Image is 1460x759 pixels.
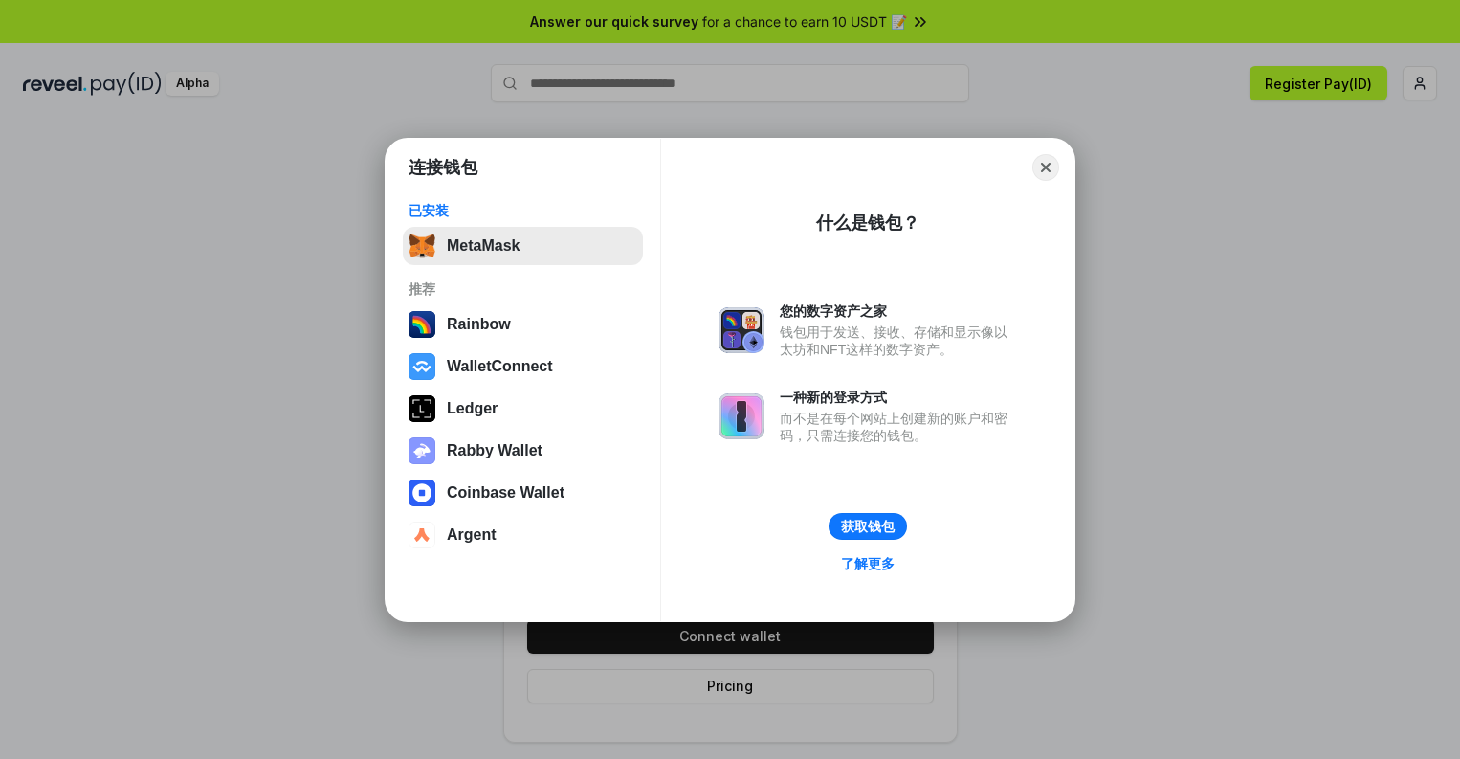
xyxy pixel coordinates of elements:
button: Rabby Wallet [403,432,643,470]
div: Ledger [447,400,498,417]
img: svg+xml,%3Csvg%20fill%3D%22none%22%20height%3D%2233%22%20viewBox%3D%220%200%2035%2033%22%20width%... [409,233,435,259]
button: 获取钱包 [829,513,907,540]
button: Ledger [403,390,643,428]
div: 而不是在每个网站上创建新的账户和密码，只需连接您的钱包。 [780,410,1017,444]
button: Close [1032,154,1059,181]
div: WalletConnect [447,358,553,375]
h1: 连接钱包 [409,156,477,179]
button: MetaMask [403,227,643,265]
div: 一种新的登录方式 [780,389,1017,406]
button: WalletConnect [403,347,643,386]
img: svg+xml,%3Csvg%20width%3D%2228%22%20height%3D%2228%22%20viewBox%3D%220%200%2028%2028%22%20fill%3D... [409,522,435,548]
a: 了解更多 [830,551,906,576]
img: svg+xml,%3Csvg%20xmlns%3D%22http%3A%2F%2Fwww.w3.org%2F2000%2Fsvg%22%20fill%3D%22none%22%20viewBox... [719,307,764,353]
div: 获取钱包 [841,518,895,535]
button: Coinbase Wallet [403,474,643,512]
img: svg+xml,%3Csvg%20width%3D%22120%22%20height%3D%22120%22%20viewBox%3D%220%200%20120%20120%22%20fil... [409,311,435,338]
div: Argent [447,526,497,544]
button: Argent [403,516,643,554]
div: 什么是钱包？ [816,212,919,234]
img: svg+xml,%3Csvg%20xmlns%3D%22http%3A%2F%2Fwww.w3.org%2F2000%2Fsvg%22%20width%3D%2228%22%20height%3... [409,395,435,422]
div: 推荐 [409,280,637,298]
div: Rabby Wallet [447,442,542,459]
button: Rainbow [403,305,643,344]
div: MetaMask [447,237,520,255]
div: 已安装 [409,202,637,219]
img: svg+xml,%3Csvg%20width%3D%2228%22%20height%3D%2228%22%20viewBox%3D%220%200%2028%2028%22%20fill%3D... [409,353,435,380]
div: 了解更多 [841,555,895,572]
div: Rainbow [447,316,511,333]
img: svg+xml,%3Csvg%20xmlns%3D%22http%3A%2F%2Fwww.w3.org%2F2000%2Fsvg%22%20fill%3D%22none%22%20viewBox... [719,393,764,439]
img: svg+xml,%3Csvg%20xmlns%3D%22http%3A%2F%2Fwww.w3.org%2F2000%2Fsvg%22%20fill%3D%22none%22%20viewBox... [409,437,435,464]
div: 钱包用于发送、接收、存储和显示像以太坊和NFT这样的数字资产。 [780,324,1017,358]
div: 您的数字资产之家 [780,302,1017,320]
img: svg+xml,%3Csvg%20width%3D%2228%22%20height%3D%2228%22%20viewBox%3D%220%200%2028%2028%22%20fill%3D... [409,480,435,506]
div: Coinbase Wallet [447,484,564,502]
